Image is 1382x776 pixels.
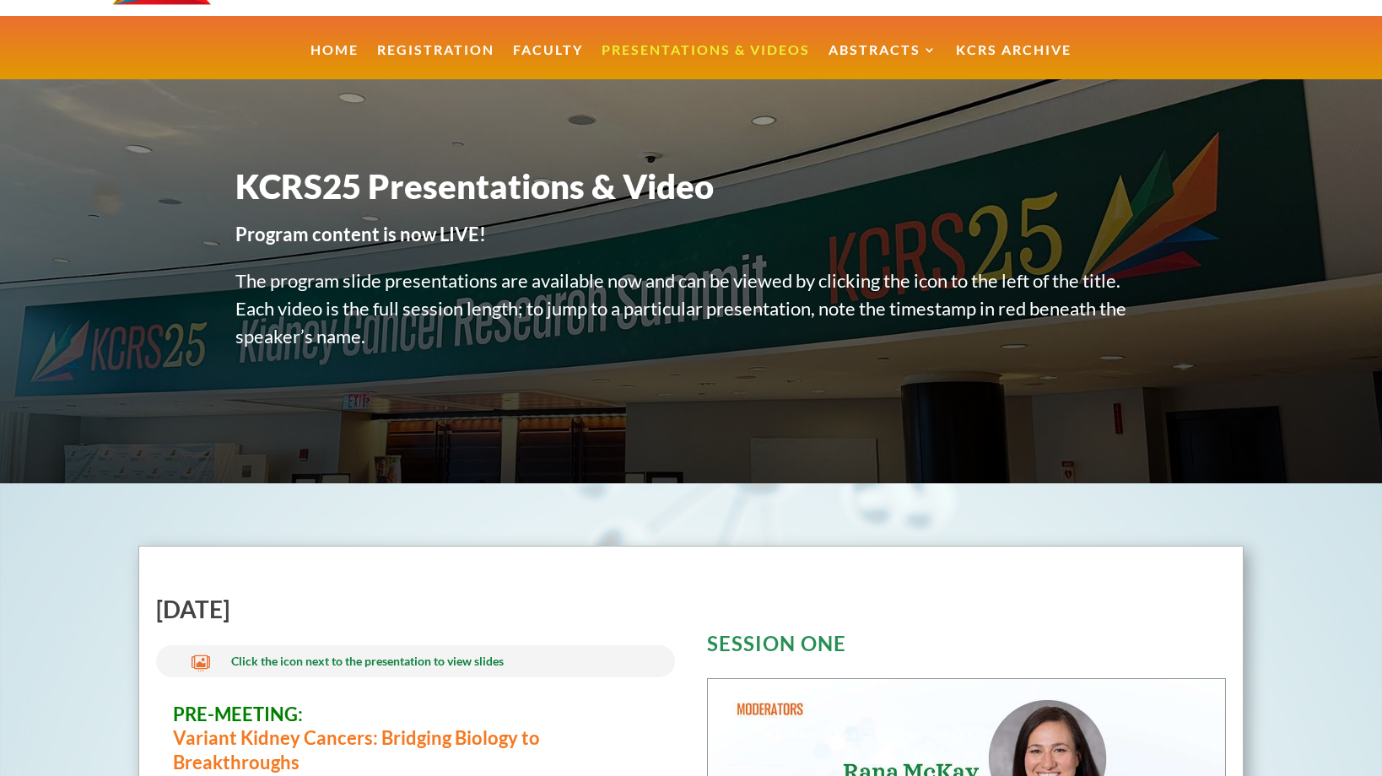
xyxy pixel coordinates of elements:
[231,654,504,668] span: Click the icon next to the presentation to view slides
[602,44,810,80] a: Presentations & Videos
[235,267,1147,369] p: The program slide presentations are available now and can be viewed by clicking the icon to the l...
[377,44,494,80] a: Registration
[513,44,583,80] a: Faculty
[192,654,210,672] span: 
[956,44,1072,80] a: KCRS Archive
[235,223,486,245] strong: Program content is now LIVE!
[235,166,714,207] span: KCRS25 Presentations & Video
[707,633,1226,662] h3: SESSION ONE
[173,703,303,725] span: PRE-MEETING:
[156,597,675,629] h2: [DATE]
[310,44,359,80] a: Home
[829,44,937,80] a: Abstracts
